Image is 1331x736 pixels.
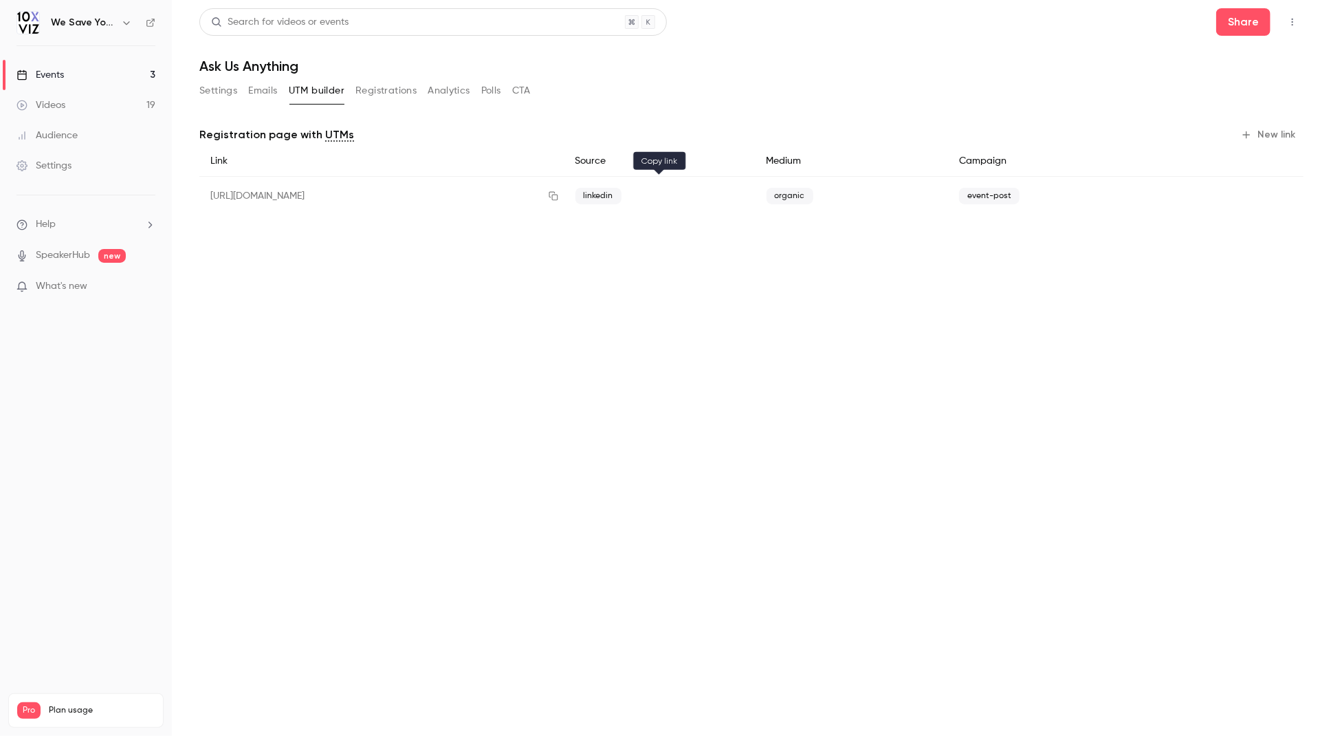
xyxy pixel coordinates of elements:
span: Help [36,217,56,232]
div: Source [564,146,756,177]
h6: We Save You Time! [51,16,115,30]
span: linkedin [575,188,621,204]
button: Emails [248,80,277,102]
span: Plan usage [49,705,155,716]
div: Events [16,68,64,82]
div: Settings [16,159,71,173]
span: Pro [17,702,41,719]
a: SpeakerHub [36,248,90,263]
span: event-post [959,188,1020,204]
li: help-dropdown-opener [16,217,155,232]
span: What's new [36,279,87,294]
div: Campaign [948,146,1180,177]
div: Audience [16,129,78,142]
p: Videos [17,719,43,731]
div: Search for videos or events [211,15,349,30]
span: organic [767,188,813,204]
button: UTM builder [289,80,344,102]
a: UTMs [325,127,354,143]
span: 19 [129,721,135,729]
p: Registration page with [199,127,354,143]
button: CTA [512,80,531,102]
button: Polls [481,80,501,102]
h1: Ask Us Anything [199,58,1303,74]
button: New link [1235,124,1303,146]
button: Analytics [428,80,470,102]
button: Share [1216,8,1270,36]
div: [URL][DOMAIN_NAME] [199,177,564,216]
div: Medium [756,146,949,177]
p: / 150 [129,719,155,731]
div: Link [199,146,564,177]
iframe: Noticeable Trigger [139,281,155,293]
button: Registrations [355,80,417,102]
span: new [98,249,126,263]
img: We Save You Time! [17,12,39,34]
div: Videos [16,98,65,112]
button: Settings [199,80,237,102]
